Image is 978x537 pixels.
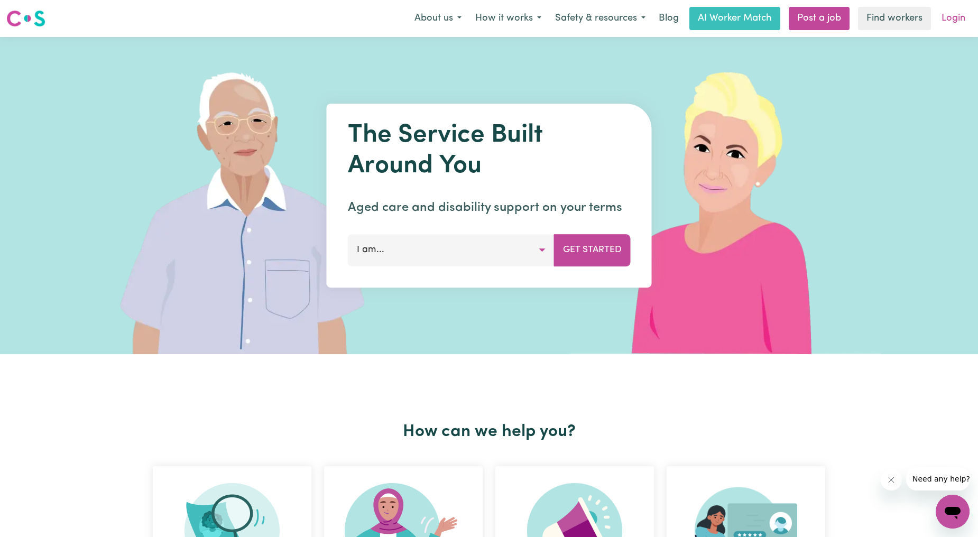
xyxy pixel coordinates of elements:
[6,7,64,16] span: Need any help?
[906,467,970,490] iframe: Message from company
[6,6,45,31] a: Careseekers logo
[6,9,45,28] img: Careseekers logo
[468,7,548,30] button: How it works
[789,7,850,30] a: Post a job
[348,121,631,181] h1: The Service Built Around You
[348,234,555,266] button: I am...
[936,495,970,529] iframe: Button to launch messaging window
[408,7,468,30] button: About us
[652,7,685,30] a: Blog
[348,198,631,217] p: Aged care and disability support on your terms
[146,422,832,442] h2: How can we help you?
[881,469,902,490] iframe: Close message
[858,7,931,30] a: Find workers
[548,7,652,30] button: Safety & resources
[554,234,631,266] button: Get Started
[689,7,780,30] a: AI Worker Match
[935,7,972,30] a: Login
